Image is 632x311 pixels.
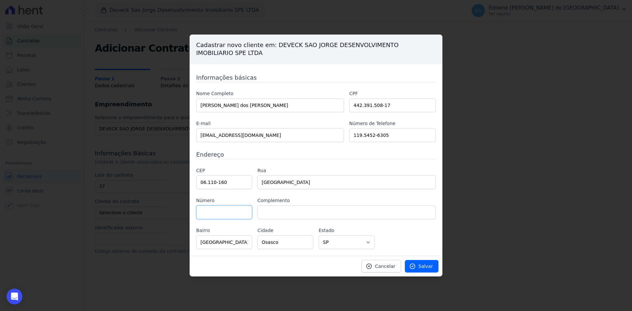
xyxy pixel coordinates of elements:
label: CEP [196,167,252,174]
span: Cancelar [375,263,395,270]
span: Salvar [418,263,433,270]
label: Número [196,197,252,204]
label: CPF [349,90,436,97]
h3: Endereço [196,150,436,159]
label: Complemento [257,197,436,204]
h3: Informações básicas [196,73,436,82]
label: Cidade [257,227,313,234]
label: Bairro [196,227,252,234]
label: E-mail [196,120,344,127]
div: Open Intercom Messenger [7,289,22,304]
a: Salvar [405,260,438,272]
label: Nome Completo [196,90,344,97]
input: 00.000-000 [196,175,252,189]
a: Cancelar [361,260,401,272]
h3: Cadastrar novo cliente em: DEVECK SAO JORGE DESENVOLVIMENTO IMOBILIARIO SPE LTDA [190,35,442,64]
label: Estado [319,227,375,234]
label: Número de Telefone [349,120,436,127]
label: Rua [257,167,436,174]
